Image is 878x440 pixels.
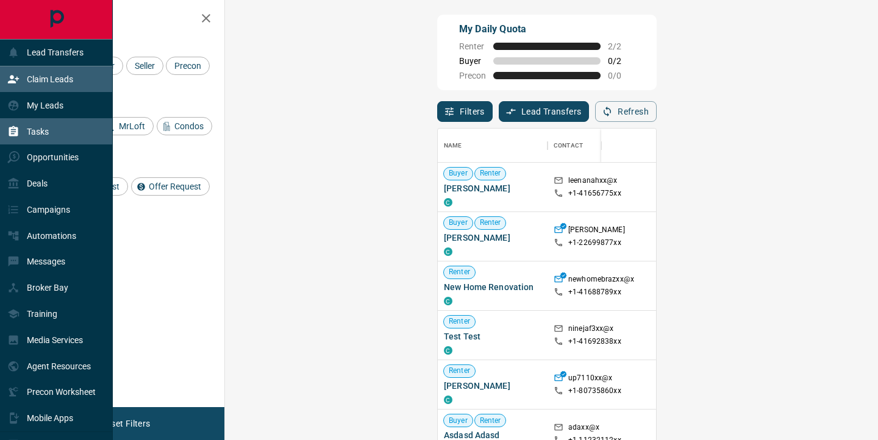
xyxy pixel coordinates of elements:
[437,101,493,122] button: Filters
[608,71,635,80] span: 0 / 0
[444,316,475,327] span: Renter
[595,101,657,122] button: Refresh
[131,177,210,196] div: Offer Request
[166,57,210,75] div: Precon
[444,218,473,228] span: Buyer
[568,176,618,188] p: leenanahxx@x
[568,386,621,396] p: +1- 80735860xx
[568,274,634,287] p: newhomebrazxx@x
[444,129,462,163] div: Name
[145,182,205,191] span: Offer Request
[444,366,475,376] span: Renter
[444,330,541,342] span: Test Test
[101,117,154,135] div: MrLoft
[444,380,541,392] span: [PERSON_NAME]
[568,324,614,336] p: ninejaf3xx@x
[475,168,506,179] span: Renter
[459,56,486,66] span: Buyer
[554,129,583,163] div: Contact
[608,56,635,66] span: 0 / 2
[115,121,149,131] span: MrLoft
[608,41,635,51] span: 2 / 2
[459,71,486,80] span: Precon
[568,287,621,297] p: +1- 41688789xx
[126,57,163,75] div: Seller
[475,218,506,228] span: Renter
[444,247,452,256] div: condos.ca
[444,168,473,179] span: Buyer
[568,238,621,248] p: +1- 22699877xx
[39,12,212,27] h2: Filters
[444,346,452,355] div: condos.ca
[444,416,473,426] span: Buyer
[568,373,612,386] p: up7110xx@x
[444,232,541,244] span: [PERSON_NAME]
[444,198,452,207] div: condos.ca
[93,413,158,434] button: Reset Filters
[568,422,599,435] p: adaxx@x
[568,188,621,199] p: +1- 41656775xx
[548,129,645,163] div: Contact
[568,225,625,238] p: [PERSON_NAME]
[475,416,506,426] span: Renter
[444,396,452,404] div: condos.ca
[444,182,541,194] span: [PERSON_NAME]
[459,41,486,51] span: Renter
[568,336,621,347] p: +1- 41692838xx
[444,281,541,293] span: New Home Renovation
[444,297,452,305] div: condos.ca
[130,61,159,71] span: Seller
[170,61,205,71] span: Precon
[170,121,208,131] span: Condos
[499,101,590,122] button: Lead Transfers
[157,117,212,135] div: Condos
[438,129,548,163] div: Name
[444,267,475,277] span: Renter
[459,22,635,37] p: My Daily Quota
